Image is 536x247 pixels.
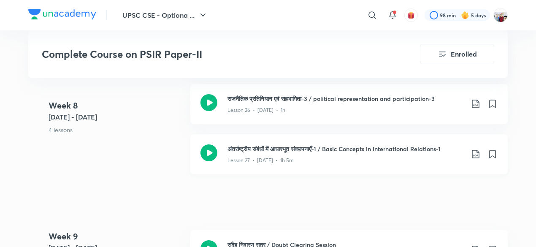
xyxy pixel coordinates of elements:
p: Lesson 27 • [DATE] • 1h 5m [227,157,294,164]
h4: Week 8 [49,99,184,112]
img: km swarthi [493,8,508,22]
button: Enrolled [420,44,494,64]
a: अंतर्राष्ट्रीय संबंधों में आधारभूत संकल्पनाएँ-1 / Basic Concepts in International Relations-1Less... [190,134,508,185]
a: राजनैतिक प्रतिनिधान एवं सहभागिता-3 / political representation and participation-3Lesson 26 • [DAT... [190,84,508,134]
h3: राजनैतिक प्रतिनिधान एवं सहभागिता-3 / political representation and participation-3 [227,94,464,103]
h3: अंतर्राष्ट्रीय संबंधों में आधारभूत संकल्पनाएँ-1 / Basic Concepts in International Relations-1 [227,144,464,153]
h4: Week 9 [49,230,184,243]
img: avatar [407,11,415,19]
button: UPSC CSE - Optiona ... [117,7,213,24]
h3: Complete Course on PSIR Paper-II [42,48,372,60]
p: Lesson 26 • [DATE] • 1h [227,106,285,114]
img: streak [461,11,469,19]
a: Company Logo [28,9,96,22]
p: 4 lessons [49,125,184,134]
h5: [DATE] - [DATE] [49,112,184,122]
img: Company Logo [28,9,96,19]
button: avatar [404,8,418,22]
